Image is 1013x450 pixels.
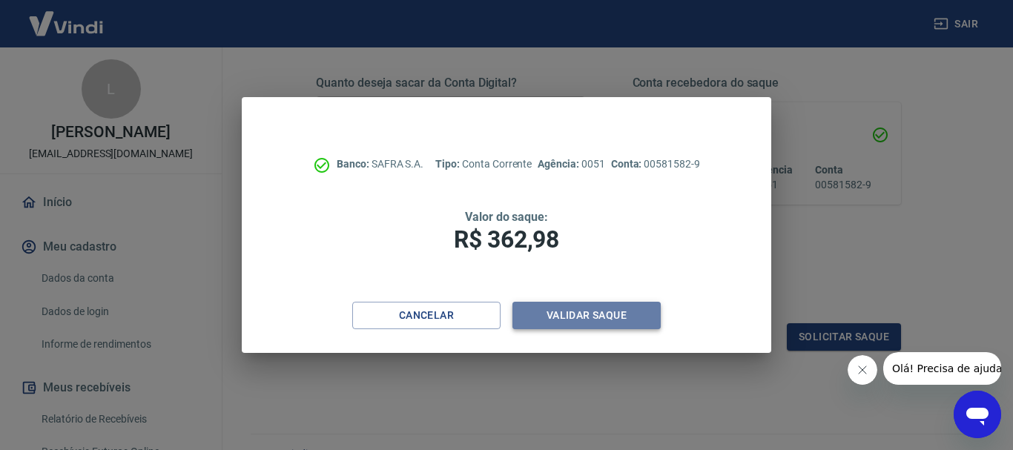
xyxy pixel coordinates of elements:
[538,158,581,170] span: Agência:
[465,210,548,224] span: Valor do saque:
[611,158,644,170] span: Conta:
[848,355,877,385] iframe: Fechar mensagem
[435,158,462,170] span: Tipo:
[435,156,532,172] p: Conta Corrente
[337,156,423,172] p: SAFRA S.A.
[538,156,604,172] p: 0051
[883,352,1001,385] iframe: Mensagem da empresa
[337,158,372,170] span: Banco:
[352,302,501,329] button: Cancelar
[954,391,1001,438] iframe: Botão para abrir a janela de mensagens
[512,302,661,329] button: Validar saque
[9,10,125,22] span: Olá! Precisa de ajuda?
[611,156,700,172] p: 00581582-9
[454,225,559,254] span: R$ 362,98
